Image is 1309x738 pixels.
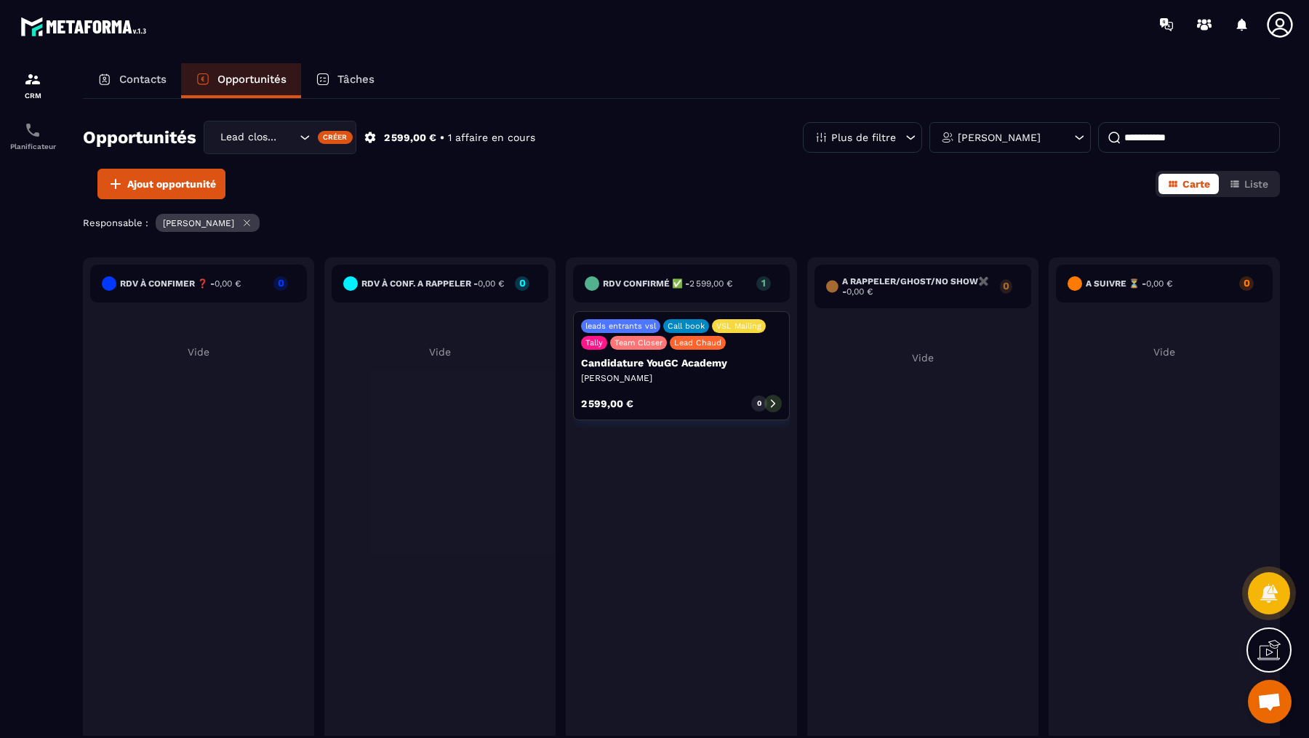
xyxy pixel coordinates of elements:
p: 0 [757,398,761,409]
h6: Rdv confirmé ✅ - [603,278,732,289]
span: 0,00 € [478,278,504,289]
span: Lead closing [217,129,281,145]
p: 0 [1239,278,1254,288]
span: Ajout opportunité [127,177,216,191]
input: Search for option [281,129,296,145]
div: Search for option [204,121,356,154]
h6: RDV à conf. A RAPPELER - [361,278,504,289]
a: schedulerschedulerPlanificateur [4,111,62,161]
img: formation [24,71,41,88]
p: CRM [4,92,62,100]
h6: A SUIVRE ⏳ - [1086,278,1172,289]
div: Créer [318,131,353,144]
a: formationformationCRM [4,60,62,111]
p: 0 [515,278,529,288]
h6: RDV à confimer ❓ - [120,278,241,289]
p: leads entrants vsl [585,321,656,331]
span: Liste [1244,178,1268,190]
span: 0,00 € [1146,278,1172,289]
p: • [440,131,444,145]
p: Team Closer [615,338,662,348]
p: Plus de filtre [831,132,896,143]
p: 0 [1000,281,1012,291]
p: Candidature YouGC Academy [581,357,782,369]
img: logo [20,13,151,40]
p: [PERSON_NAME] [958,132,1041,143]
p: Vide [1056,346,1273,358]
p: Vide [332,346,548,358]
img: scheduler [24,121,41,139]
span: Carte [1182,178,1210,190]
p: 0 [273,278,288,288]
p: Call book [668,321,705,331]
p: Planificateur [4,143,62,151]
p: Responsable : [83,217,148,228]
p: Tâches [337,73,375,86]
p: [PERSON_NAME] [581,372,782,384]
span: 2 599,00 € [689,278,732,289]
button: Liste [1220,174,1277,194]
p: [PERSON_NAME] [163,218,234,228]
p: 1 affaire en cours [448,131,535,145]
p: Tally [585,338,603,348]
span: 0,00 € [215,278,241,289]
button: Ajout opportunité [97,169,225,199]
h2: Opportunités [83,123,196,152]
div: Ouvrir le chat [1248,680,1292,723]
a: Tâches [301,63,389,98]
a: Opportunités [181,63,301,98]
span: 0,00 € [846,286,873,297]
p: Lead Chaud [674,338,721,348]
a: Contacts [83,63,181,98]
p: Opportunités [217,73,287,86]
p: 1 [756,278,771,288]
p: Vide [90,346,307,358]
p: Vide [814,352,1031,364]
button: Carte [1158,174,1219,194]
h6: A RAPPELER/GHOST/NO SHOW✖️ - [842,276,993,297]
p: 2 599,00 € [384,131,436,145]
p: Contacts [119,73,167,86]
p: 2 599,00 € [581,398,633,409]
p: VSL Mailing [716,321,761,331]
